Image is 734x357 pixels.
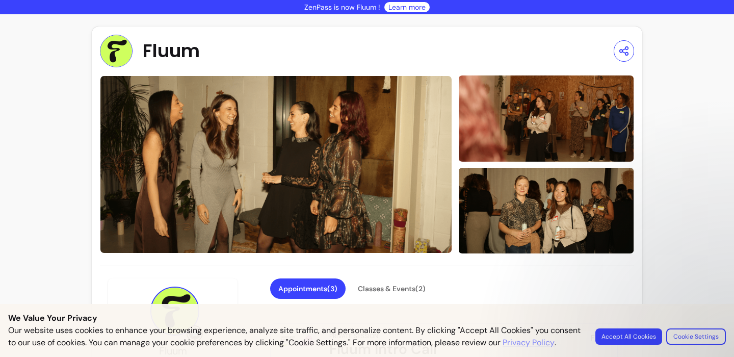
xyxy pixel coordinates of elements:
[150,287,199,336] img: Provider image
[270,278,346,299] button: Appointments(3)
[304,2,380,12] p: ZenPass is now Fluum !
[100,35,133,67] img: Provider image
[8,324,583,349] p: Our website uses cookies to enhance your browsing experience, analyze site traffic, and personali...
[458,74,634,163] img: image-1
[525,240,729,352] iframe: Intercom notifications message
[100,75,452,253] img: image-0
[458,166,634,254] img: image-2
[143,41,200,61] span: Fluum
[388,2,426,12] a: Learn more
[350,278,434,299] button: Classes & Events(2)
[8,312,726,324] p: We Value Your Privacy
[503,337,555,349] a: Privacy Policy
